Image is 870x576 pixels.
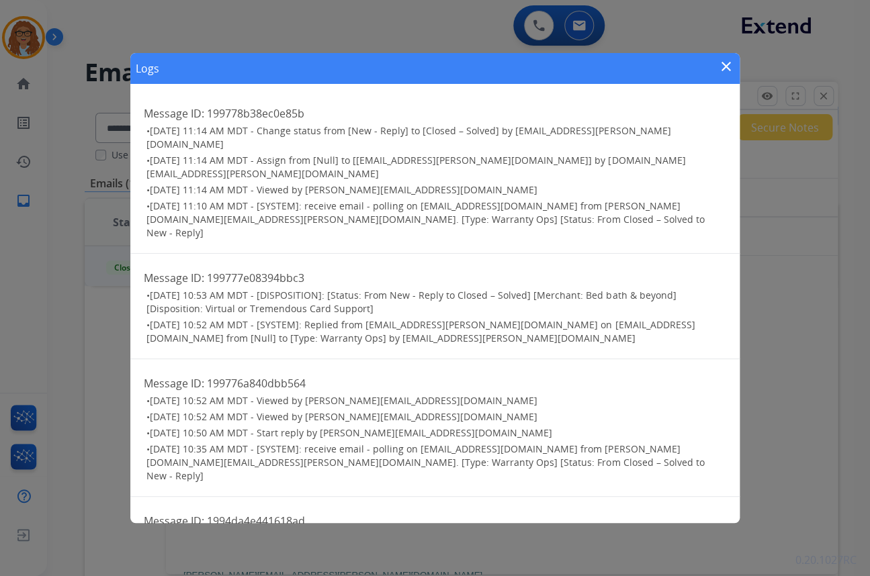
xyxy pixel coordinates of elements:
[146,318,695,344] span: [DATE] 10:52 AM MDT - [SYSTEM]: Replied from [EMAIL_ADDRESS][PERSON_NAME][DOMAIN_NAME] on [EMAIL_...
[146,124,726,151] h3: •
[150,410,537,423] span: [DATE] 10:52 AM MDT - Viewed by [PERSON_NAME][EMAIL_ADDRESS][DOMAIN_NAME]
[146,289,726,316] h3: •
[146,183,726,197] h3: •
[146,442,704,482] span: [DATE] 10:35 AM MDT - [SYSTEM]: receive email - polling on [EMAIL_ADDRESS][DOMAIN_NAME] from [PER...
[146,154,726,181] h3: •
[136,60,159,77] h1: Logs
[150,426,552,439] span: [DATE] 10:50 AM MDT - Start reply by [PERSON_NAME][EMAIL_ADDRESS][DOMAIN_NAME]
[207,514,305,528] span: 1994da4e441618ad
[146,199,704,239] span: [DATE] 11:10 AM MDT - [SYSTEM]: receive email - polling on [EMAIL_ADDRESS][DOMAIN_NAME] from [PER...
[146,124,670,150] span: [DATE] 11:14 AM MDT - Change status from [New - Reply] to [Closed – Solved] by [EMAIL_ADDRESS][PE...
[150,394,537,407] span: [DATE] 10:52 AM MDT - Viewed by [PERSON_NAME][EMAIL_ADDRESS][DOMAIN_NAME]
[146,318,726,345] h3: •
[146,442,726,483] h3: •
[718,58,734,75] mat-icon: close
[146,154,685,180] span: [DATE] 11:14 AM MDT - Assign from [Null] to [[EMAIL_ADDRESS][PERSON_NAME][DOMAIN_NAME]] by [DOMAI...
[146,394,726,407] h3: •
[146,426,726,440] h3: •
[144,376,204,391] span: Message ID:
[207,271,304,285] span: 199777e08394bbc3
[144,106,204,121] span: Message ID:
[207,376,306,391] span: 199776a840dbb564
[150,183,537,196] span: [DATE] 11:14 AM MDT - Viewed by [PERSON_NAME][EMAIL_ADDRESS][DOMAIN_NAME]
[146,289,676,315] span: [DATE] 10:53 AM MDT - [DISPOSITION]: [Status: From New - Reply to Closed – Solved] [Merchant: Bed...
[207,106,304,121] span: 199778b38ec0e85b
[795,552,857,568] p: 0.20.1027RC
[146,199,726,240] h3: •
[144,271,204,285] span: Message ID:
[144,514,204,528] span: Message ID:
[146,410,726,424] h3: •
